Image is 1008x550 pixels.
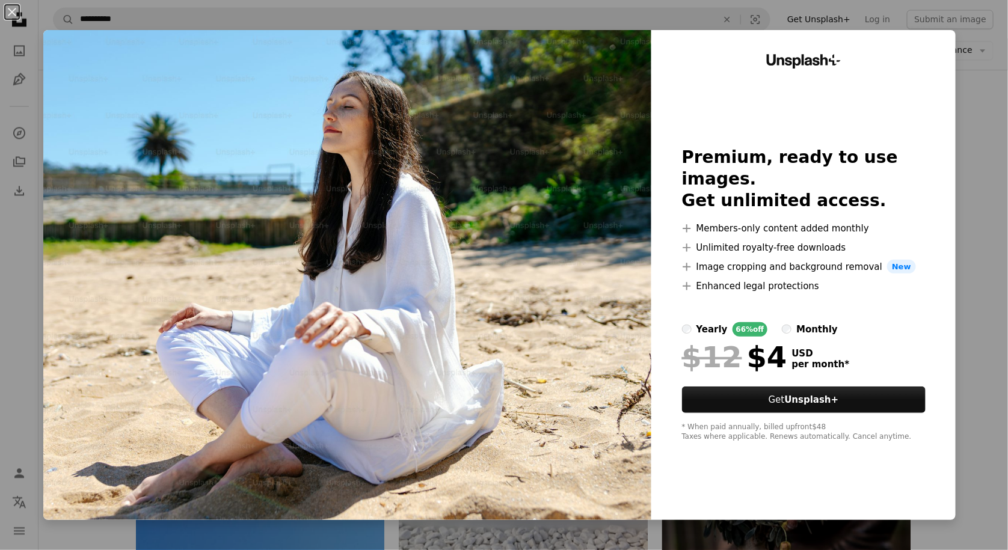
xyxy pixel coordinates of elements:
[682,341,787,373] div: $4
[682,341,742,373] span: $12
[682,325,692,334] input: yearly66%off
[696,322,728,337] div: yearly
[792,359,850,370] span: per month *
[782,325,791,334] input: monthly
[682,387,926,413] button: GetUnsplash+
[682,260,926,274] li: Image cropping and background removal
[682,147,926,212] h2: Premium, ready to use images. Get unlimited access.
[796,322,838,337] div: monthly
[682,279,926,293] li: Enhanced legal protections
[682,423,926,442] div: * When paid annually, billed upfront $48 Taxes where applicable. Renews automatically. Cancel any...
[682,240,926,255] li: Unlimited royalty-free downloads
[792,348,850,359] span: USD
[785,394,839,405] strong: Unsplash+
[887,260,916,274] span: New
[682,221,926,236] li: Members-only content added monthly
[733,322,768,337] div: 66% off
